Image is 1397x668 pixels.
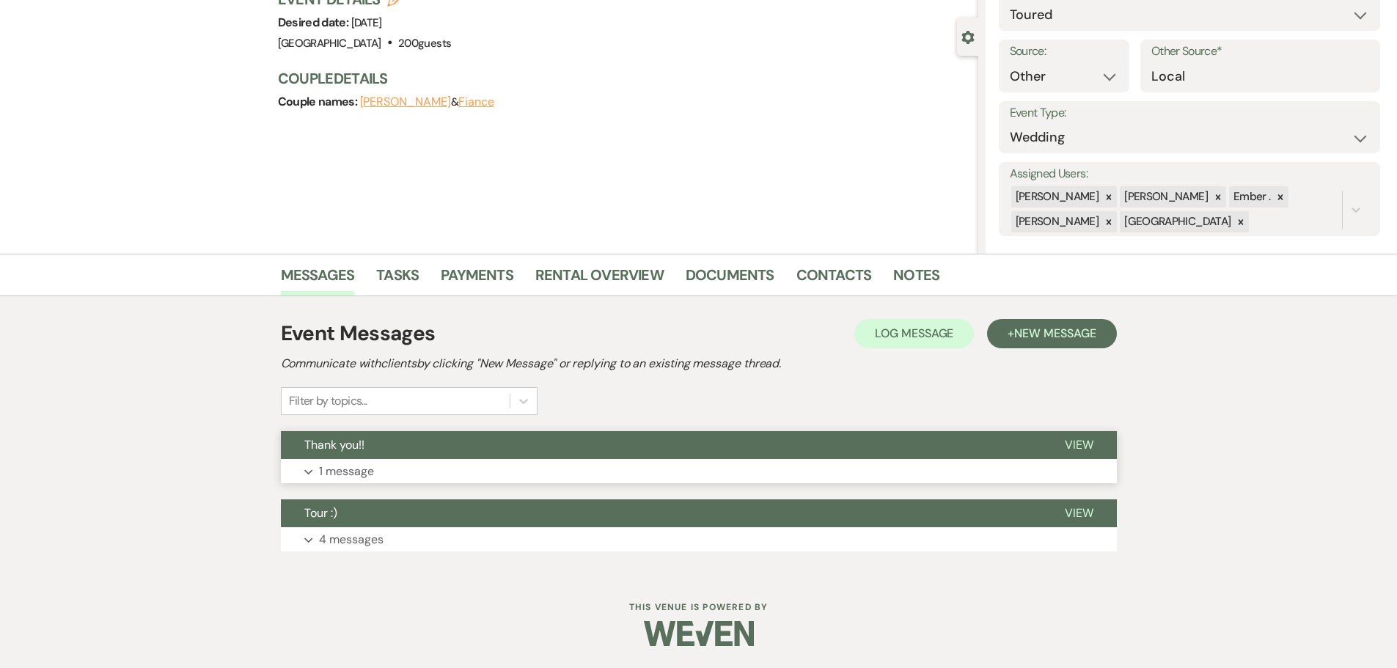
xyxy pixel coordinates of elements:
span: Log Message [875,326,953,341]
button: 1 message [281,459,1117,484]
button: Tour :) [281,499,1041,527]
button: +New Message [987,319,1116,348]
a: Messages [281,263,355,296]
h3: Couple Details [278,68,964,89]
span: New Message [1014,326,1096,341]
span: & [360,95,494,109]
span: [DATE] [351,15,382,30]
button: View [1041,431,1117,459]
label: Source: [1010,41,1118,62]
span: 200 guests [398,36,451,51]
h1: Event Messages [281,318,436,349]
img: Weven Logo [644,608,754,659]
span: Thank you!! [304,437,364,452]
a: Contacts [796,263,872,296]
h2: Communicate with clients by clicking "New Message" or replying to an existing message thread. [281,355,1117,372]
p: 1 message [319,462,374,481]
span: [GEOGRAPHIC_DATA] [278,36,381,51]
span: Couple names: [278,94,360,109]
button: 4 messages [281,527,1117,552]
p: 4 messages [319,530,384,549]
label: Event Type: [1010,103,1369,124]
span: Tour :) [304,505,337,521]
button: Close lead details [961,29,975,43]
a: Documents [686,263,774,296]
button: View [1041,499,1117,527]
span: View [1065,505,1093,521]
div: [PERSON_NAME] [1011,186,1101,208]
a: Rental Overview [535,263,664,296]
label: Other Source* [1151,41,1369,62]
a: Payments [441,263,513,296]
div: [PERSON_NAME] [1120,186,1210,208]
div: [PERSON_NAME] [1011,211,1101,232]
a: Tasks [376,263,419,296]
button: Log Message [854,319,974,348]
div: Filter by topics... [289,392,367,410]
button: Fiance [458,96,494,108]
div: [GEOGRAPHIC_DATA] [1120,211,1233,232]
button: Thank you!! [281,431,1041,459]
a: Notes [893,263,939,296]
span: View [1065,437,1093,452]
span: Desired date: [278,15,351,30]
label: Assigned Users: [1010,164,1369,185]
button: [PERSON_NAME] [360,96,451,108]
div: Ember . [1229,186,1273,208]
